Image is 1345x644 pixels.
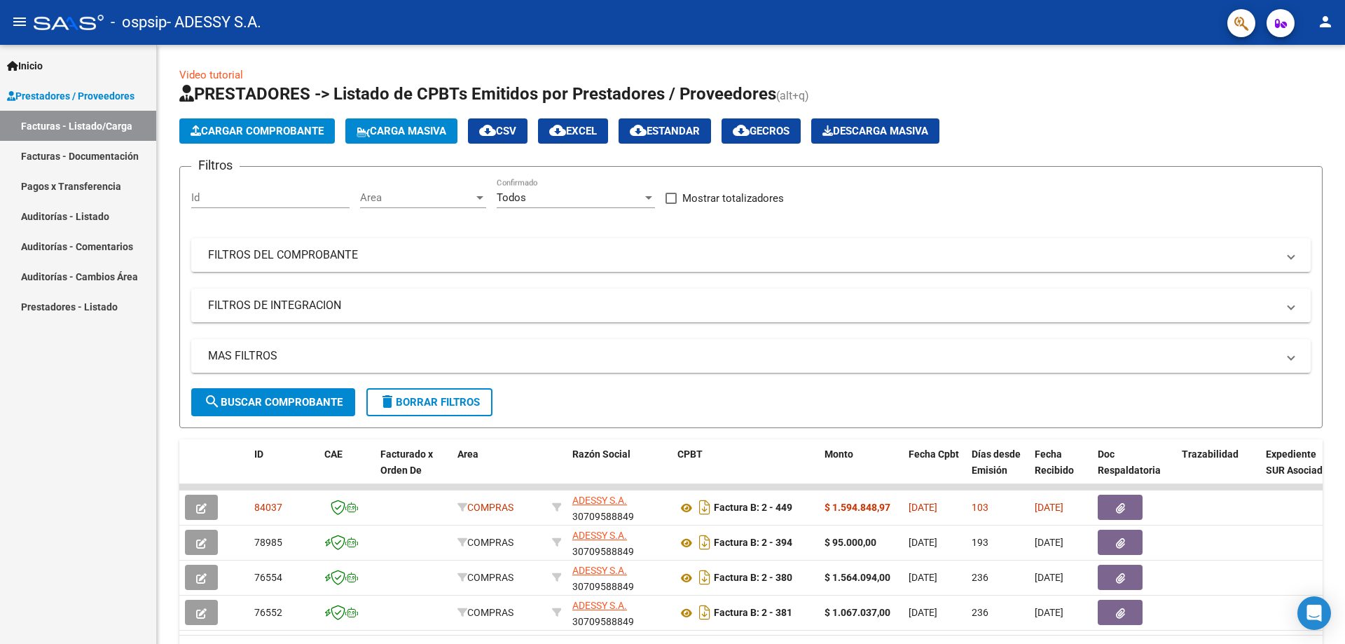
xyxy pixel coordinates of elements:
[360,191,474,204] span: Area
[254,537,282,548] span: 78985
[572,495,627,506] span: ADESSY S.A.
[972,448,1021,476] span: Días desde Emisión
[733,122,750,139] mat-icon: cloud_download
[366,388,492,416] button: Borrar Filtros
[714,537,792,549] strong: Factura B: 2 - 394
[191,238,1311,272] mat-expansion-panel-header: FILTROS DEL COMPROBANTE
[1260,439,1337,501] datatable-header-cell: Expediente SUR Asociado
[572,493,666,522] div: 30709588849
[191,125,324,137] span: Cargar Comprobante
[345,118,457,144] button: Carga Masiva
[909,537,937,548] span: [DATE]
[549,122,566,139] mat-icon: cloud_download
[972,537,988,548] span: 193
[7,58,43,74] span: Inicio
[630,122,647,139] mat-icon: cloud_download
[714,608,792,619] strong: Factura B: 2 - 381
[191,339,1311,373] mat-expansion-panel-header: MAS FILTROS
[572,565,627,576] span: ADESSY S.A.
[903,439,966,501] datatable-header-cell: Fecha Cpbt
[966,439,1029,501] datatable-header-cell: Días desde Emisión
[497,191,526,204] span: Todos
[452,439,546,501] datatable-header-cell: Area
[696,601,714,624] i: Descargar documento
[677,448,703,460] span: CPBT
[1317,13,1334,30] mat-icon: person
[811,118,939,144] button: Descarga Masiva
[682,190,784,207] span: Mostrar totalizadores
[479,122,496,139] mat-icon: cloud_download
[457,537,513,548] span: COMPRAS
[254,502,282,513] span: 84037
[825,502,890,513] strong: $ 1.594.848,97
[549,125,597,137] span: EXCEL
[696,496,714,519] i: Descargar documento
[811,118,939,144] app-download-masive: Descarga masiva de comprobantes (adjuntos)
[1266,448,1328,476] span: Expediente SUR Asociado
[825,572,890,583] strong: $ 1.564.094,00
[204,393,221,410] mat-icon: search
[696,531,714,554] i: Descargar documento
[572,528,666,557] div: 30709588849
[375,439,452,501] datatable-header-cell: Facturado x Orden De
[457,607,513,618] span: COMPRAS
[254,607,282,618] span: 76552
[572,530,627,541] span: ADESSY S.A.
[825,448,853,460] span: Monto
[1035,448,1074,476] span: Fecha Recibido
[7,88,134,104] span: Prestadores / Proveedores
[909,572,937,583] span: [DATE]
[630,125,700,137] span: Estandar
[619,118,711,144] button: Estandar
[972,502,988,513] span: 103
[204,396,343,409] span: Buscar Comprobante
[825,607,890,618] strong: $ 1.067.037,00
[714,573,792,584] strong: Factura B: 2 - 380
[179,84,776,104] span: PRESTADORES -> Listado de CPBTs Emitidos por Prestadores / Proveedores
[972,572,988,583] span: 236
[1035,502,1063,513] span: [DATE]
[572,448,630,460] span: Razón Social
[972,607,988,618] span: 236
[254,448,263,460] span: ID
[1182,448,1239,460] span: Trazabilidad
[379,396,480,409] span: Borrar Filtros
[722,118,801,144] button: Gecros
[191,388,355,416] button: Buscar Comprobante
[179,69,243,81] a: Video tutorial
[714,502,792,514] strong: Factura B: 2 - 449
[909,502,937,513] span: [DATE]
[468,118,527,144] button: CSV
[909,448,959,460] span: Fecha Cpbt
[1035,607,1063,618] span: [DATE]
[1297,596,1331,630] div: Open Intercom Messenger
[1092,439,1176,501] datatable-header-cell: Doc Respaldatoria
[208,247,1277,263] mat-panel-title: FILTROS DEL COMPROBANTE
[319,439,375,501] datatable-header-cell: CAE
[479,125,516,137] span: CSV
[167,7,261,38] span: - ADESSY S.A.
[733,125,789,137] span: Gecros
[324,448,343,460] span: CAE
[572,598,666,627] div: 30709588849
[909,607,937,618] span: [DATE]
[538,118,608,144] button: EXCEL
[776,89,809,102] span: (alt+q)
[380,448,433,476] span: Facturado x Orden De
[208,348,1277,364] mat-panel-title: MAS FILTROS
[457,502,513,513] span: COMPRAS
[822,125,928,137] span: Descarga Masiva
[357,125,446,137] span: Carga Masiva
[457,572,513,583] span: COMPRAS
[191,289,1311,322] mat-expansion-panel-header: FILTROS DE INTEGRACION
[1035,537,1063,548] span: [DATE]
[111,7,167,38] span: - ospsip
[208,298,1277,313] mat-panel-title: FILTROS DE INTEGRACION
[11,13,28,30] mat-icon: menu
[696,566,714,589] i: Descargar documento
[819,439,903,501] datatable-header-cell: Monto
[1035,572,1063,583] span: [DATE]
[572,600,627,611] span: ADESSY S.A.
[672,439,819,501] datatable-header-cell: CPBT
[249,439,319,501] datatable-header-cell: ID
